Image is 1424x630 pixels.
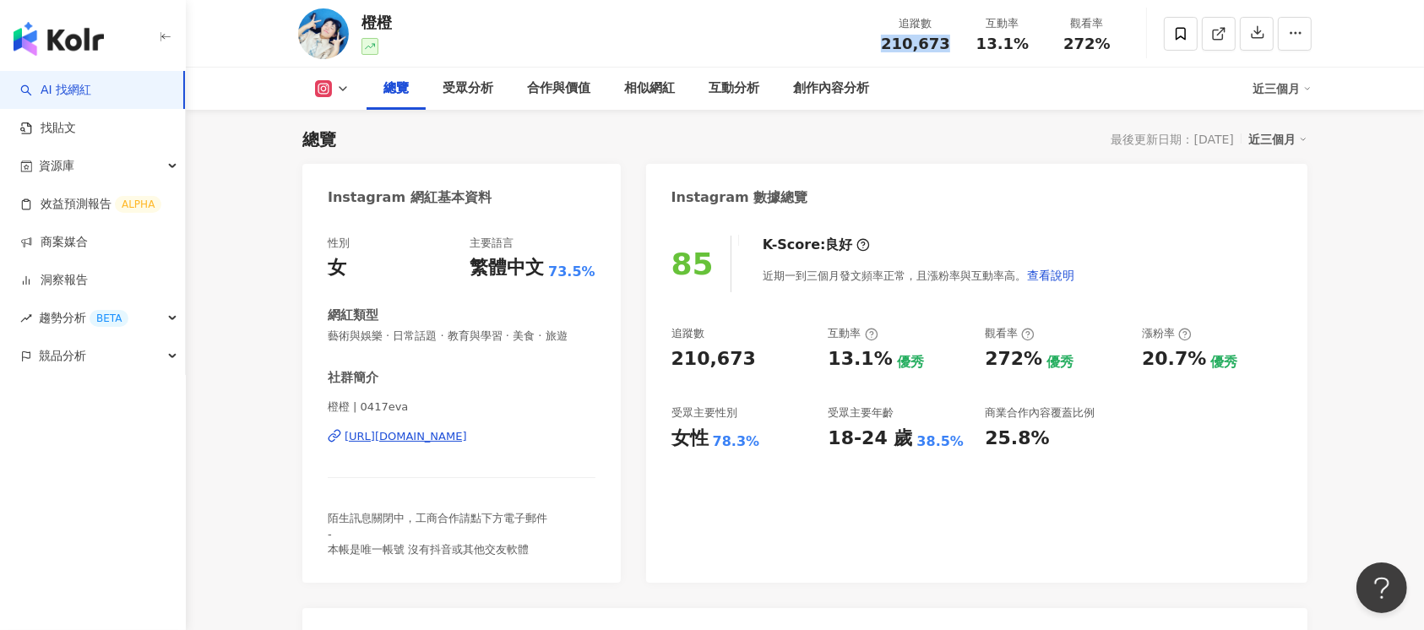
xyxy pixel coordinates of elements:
[828,346,892,372] div: 13.1%
[624,79,675,99] div: 相似網紅
[90,310,128,327] div: BETA
[1356,562,1407,613] iframe: Help Scout Beacon - Open
[548,263,595,281] span: 73.5%
[1063,35,1111,52] span: 272%
[671,405,737,421] div: 受眾主要性別
[970,15,1035,32] div: 互動率
[328,369,378,387] div: 社群簡介
[671,188,808,207] div: Instagram 數據總覽
[14,22,104,56] img: logo
[1248,128,1307,150] div: 近三個月
[328,255,346,281] div: 女
[985,346,1042,372] div: 272%
[328,188,492,207] div: Instagram 網紅基本資料
[39,299,128,337] span: 趨勢分析
[328,236,350,251] div: 性別
[443,79,493,99] div: 受眾分析
[1142,326,1192,341] div: 漲粉率
[20,272,88,289] a: 洞察報告
[470,255,544,281] div: 繁體中文
[828,405,894,421] div: 受眾主要年齡
[671,326,704,341] div: 追蹤數
[328,329,595,344] span: 藝術與娛樂 · 日常話題 · 教育與學習 · 美食 · 旅遊
[985,326,1035,341] div: 觀看率
[298,8,349,59] img: KOL Avatar
[671,247,714,281] div: 85
[302,128,336,151] div: 總覽
[328,512,547,555] span: 陌生訊息關閉中，工商合作請點下方電子郵件 - 本帳是唯一帳號 沒有抖音或其他交友軟體
[1210,353,1237,372] div: 優秀
[713,432,760,451] div: 78.3%
[1111,133,1234,146] div: 最後更新日期：[DATE]
[1027,269,1074,282] span: 查看說明
[328,399,595,415] span: 橙橙 | 0417eva
[328,307,378,324] div: 網紅類型
[985,426,1049,452] div: 25.8%
[1026,258,1075,292] button: 查看說明
[361,12,392,33] div: 橙橙
[1046,353,1073,372] div: 優秀
[671,346,756,372] div: 210,673
[763,236,870,254] div: K-Score :
[383,79,409,99] div: 總覽
[20,196,161,213] a: 效益預測報告ALPHA
[826,236,853,254] div: 良好
[976,35,1029,52] span: 13.1%
[20,120,76,137] a: 找貼文
[985,405,1095,421] div: 商業合作內容覆蓋比例
[1142,346,1206,372] div: 20.7%
[881,35,950,52] span: 210,673
[917,432,965,451] div: 38.5%
[328,429,595,444] a: [URL][DOMAIN_NAME]
[828,326,878,341] div: 互動率
[39,337,86,375] span: 競品分析
[20,312,32,324] span: rise
[671,426,709,452] div: 女性
[828,426,912,452] div: 18-24 歲
[709,79,759,99] div: 互動分析
[345,429,467,444] div: [URL][DOMAIN_NAME]
[793,79,869,99] div: 創作內容分析
[1055,15,1119,32] div: 觀看率
[527,79,590,99] div: 合作與價值
[470,236,514,251] div: 主要語言
[39,147,74,185] span: 資源庫
[881,15,950,32] div: 追蹤數
[763,258,1075,292] div: 近期一到三個月發文頻率正常，且漲粉率與互動率高。
[1253,75,1312,102] div: 近三個月
[20,234,88,251] a: 商案媒合
[897,353,924,372] div: 優秀
[20,82,91,99] a: searchAI 找網紅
